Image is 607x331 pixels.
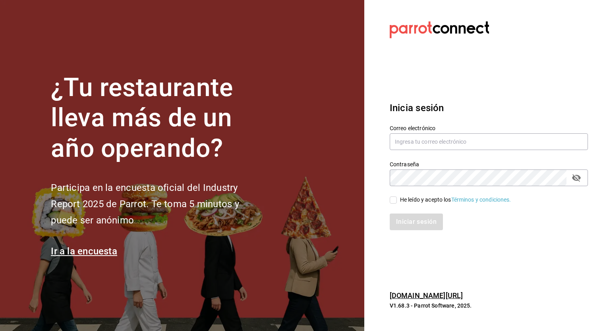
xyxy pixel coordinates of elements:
h1: ¿Tu restaurante lleva más de un año operando? [51,73,265,164]
button: passwordField [570,171,583,185]
a: Términos y condiciones. [451,196,511,203]
h2: Participa en la encuesta oficial del Industry Report 2025 de Parrot. Te toma 5 minutos y puede se... [51,180,265,228]
label: Contraseña [390,161,588,167]
div: He leído y acepto los [400,196,511,204]
a: [DOMAIN_NAME][URL] [390,291,463,300]
a: Ir a la encuesta [51,246,117,257]
h3: Inicia sesión [390,101,588,115]
input: Ingresa tu correo electrónico [390,133,588,150]
p: V1.68.3 - Parrot Software, 2025. [390,302,588,310]
label: Correo electrónico [390,125,588,131]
